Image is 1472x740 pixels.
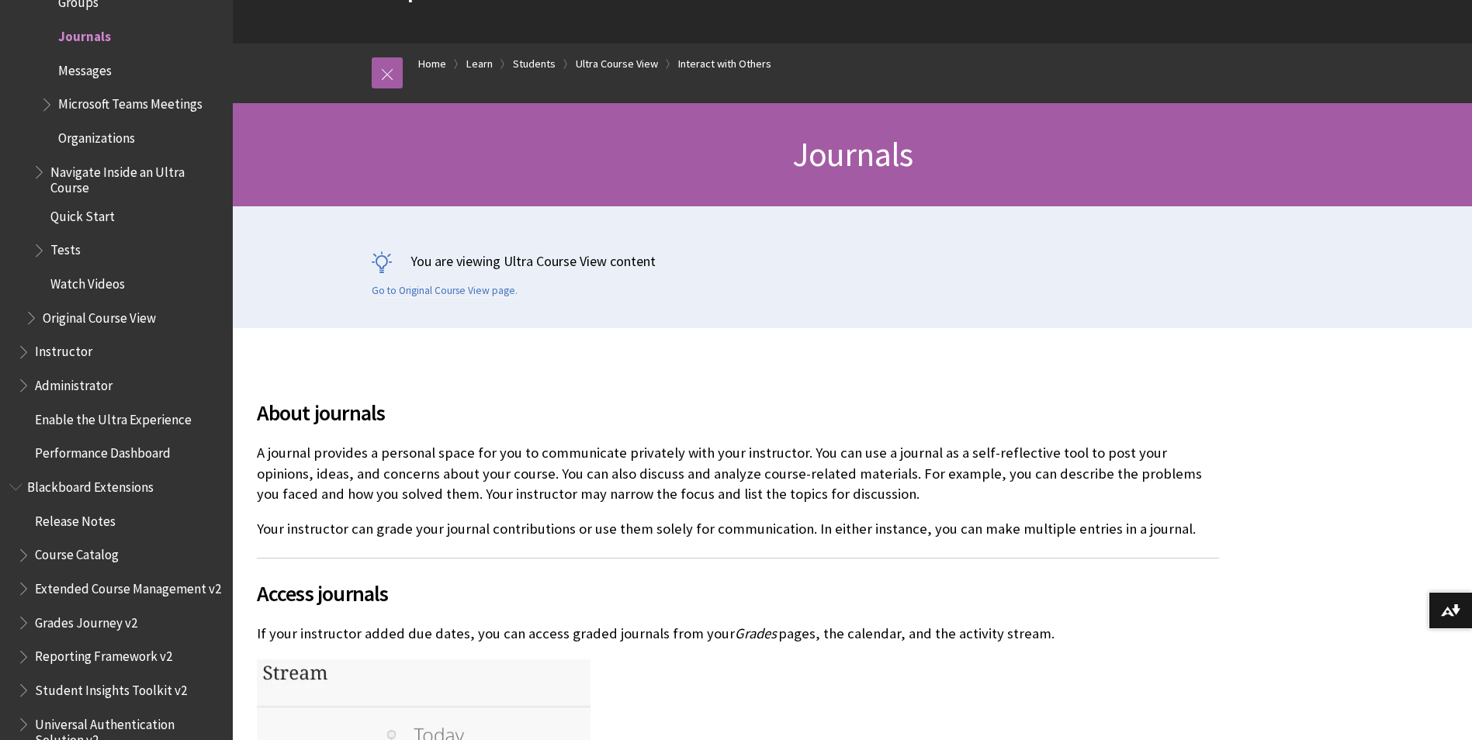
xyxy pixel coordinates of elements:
span: Release Notes [35,508,116,529]
span: Course Catalog [35,542,119,563]
a: Interact with Others [678,54,771,74]
span: Reporting Framework v2 [35,644,172,665]
span: Enable the Ultra Experience [35,406,192,427]
span: Administrator [35,372,113,393]
p: You are viewing Ultra Course View content [372,251,1334,271]
span: Organizations [58,125,135,146]
span: Student Insights Toolkit v2 [35,677,187,698]
a: Students [513,54,556,74]
span: Access journals [257,577,1219,610]
a: Ultra Course View [576,54,658,74]
span: Quick Start [50,203,115,224]
p: If your instructor added due dates, you can access graded journals from your pages, the calendar,... [257,624,1219,644]
a: Home [418,54,446,74]
span: Tests [50,237,81,258]
p: Your instructor can grade your journal contributions or use them solely for communication. In eit... [257,519,1219,539]
p: A journal provides a personal space for you to communicate privately with your instructor. You ca... [257,443,1219,504]
span: Messages [58,57,112,78]
a: Learn [466,54,493,74]
span: Journals [58,23,111,44]
span: Performance Dashboard [35,441,171,462]
span: Instructor [35,339,92,360]
span: Grades Journey v2 [35,610,137,631]
span: Journals [792,133,913,175]
span: About journals [257,396,1219,429]
span: Grades [735,624,777,642]
span: Original Course View [43,305,156,326]
a: Go to Original Course View page. [372,284,518,298]
span: Watch Videos [50,271,125,292]
span: Extended Course Management v2 [35,576,221,596]
span: Microsoft Teams Meetings [58,92,203,112]
span: Navigate Inside an Ultra Course [50,159,222,195]
span: Blackboard Extensions [27,474,154,495]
